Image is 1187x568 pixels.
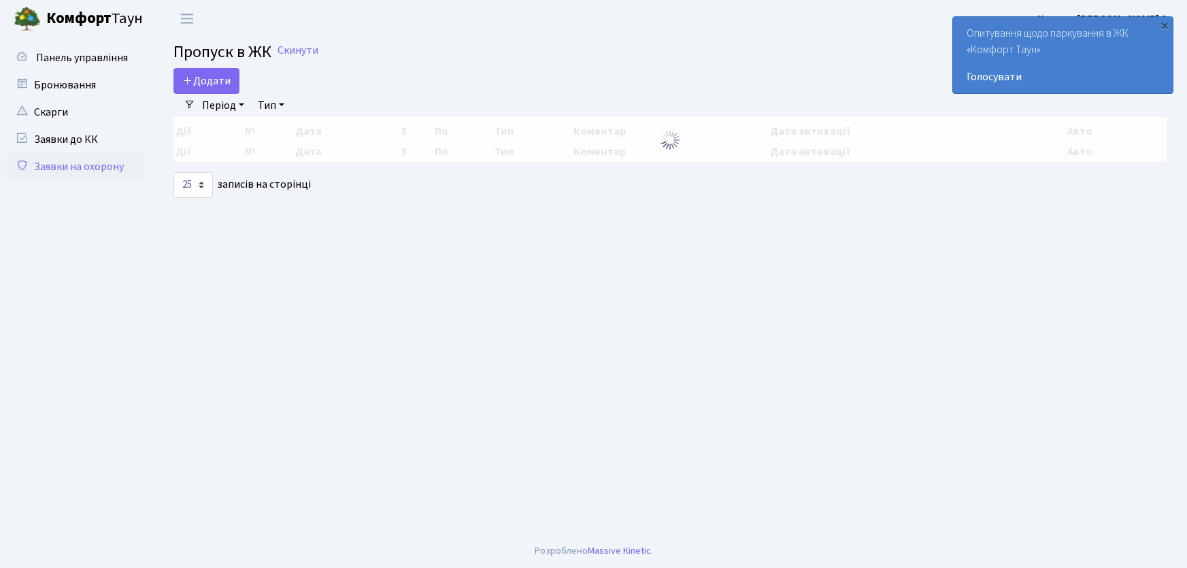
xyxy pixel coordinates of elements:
[36,50,128,65] span: Панель управління
[953,17,1173,93] div: Опитування щодо паркування в ЖК «Комфорт Таун»
[1158,18,1171,32] div: ×
[1037,11,1171,27] a: Цитрус [PERSON_NAME] А.
[173,68,239,94] a: Додати
[967,69,1159,85] a: Голосувати
[46,7,143,31] span: Таун
[46,7,112,29] b: Комфорт
[588,544,651,558] a: Massive Kinetic
[7,71,143,99] a: Бронювання
[7,44,143,71] a: Панель управління
[7,126,143,153] a: Заявки до КК
[659,129,681,151] img: Обробка...
[7,99,143,126] a: Скарги
[14,5,41,33] img: logo.png
[252,94,290,117] a: Тип
[182,73,231,88] span: Додати
[197,94,250,117] a: Період
[170,7,204,30] button: Переключити навігацію
[1037,12,1171,27] b: Цитрус [PERSON_NAME] А.
[173,172,311,198] label: записів на сторінці
[173,172,213,198] select: записів на сторінці
[173,40,271,64] span: Пропуск в ЖК
[535,544,653,558] div: Розроблено .
[7,153,143,180] a: Заявки на охорону
[278,44,318,57] a: Скинути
